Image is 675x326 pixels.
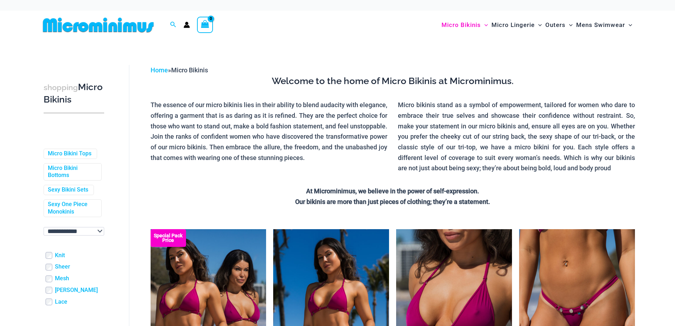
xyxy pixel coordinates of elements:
p: Micro bikinis stand as a symbol of empowerment, tailored for women who dare to embrace their true... [398,100,635,173]
a: View Shopping Cart, empty [197,17,213,33]
a: Lace [55,298,67,306]
a: Mesh [55,275,69,282]
nav: Site Navigation [439,13,635,37]
span: Menu Toggle [481,16,488,34]
strong: At Microminimus, we believe in the power of self-expression. [306,187,479,195]
a: Micro BikinisMenu ToggleMenu Toggle [440,14,490,36]
img: MM SHOP LOGO FLAT [40,17,157,33]
span: Menu Toggle [535,16,542,34]
b: Special Pack Price [151,233,186,243]
a: Sheer [55,263,70,271]
p: The essence of our micro bikinis lies in their ability to blend audacity with elegance, offering ... [151,100,388,163]
h3: Micro Bikinis [44,81,104,106]
a: Micro Bikini Bottoms [48,165,96,179]
h3: Welcome to the home of Micro Bikinis at Microminimus. [151,75,635,87]
span: shopping [44,83,78,92]
span: Mens Swimwear [576,16,625,34]
span: Micro Bikinis [171,66,208,74]
span: Menu Toggle [625,16,632,34]
span: Outers [545,16,566,34]
a: Micro LingerieMenu ToggleMenu Toggle [490,14,544,36]
strong: Our bikinis are more than just pieces of clothing; they’re a statement. [295,198,490,205]
select: wpc-taxonomy-pa_color-745982 [44,227,104,236]
span: Micro Bikinis [441,16,481,34]
a: [PERSON_NAME] [55,287,98,294]
a: Sexy One Piece Monokinis [48,201,96,216]
a: Account icon link [184,22,190,28]
span: » [151,66,208,74]
a: Mens SwimwearMenu ToggleMenu Toggle [574,14,634,36]
a: Sexy Bikini Sets [48,186,88,194]
a: OutersMenu ToggleMenu Toggle [544,14,574,36]
a: Knit [55,252,65,259]
span: Menu Toggle [566,16,573,34]
span: Micro Lingerie [491,16,535,34]
a: Micro Bikini Tops [48,150,91,158]
a: Home [151,66,168,74]
a: Search icon link [170,21,176,29]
